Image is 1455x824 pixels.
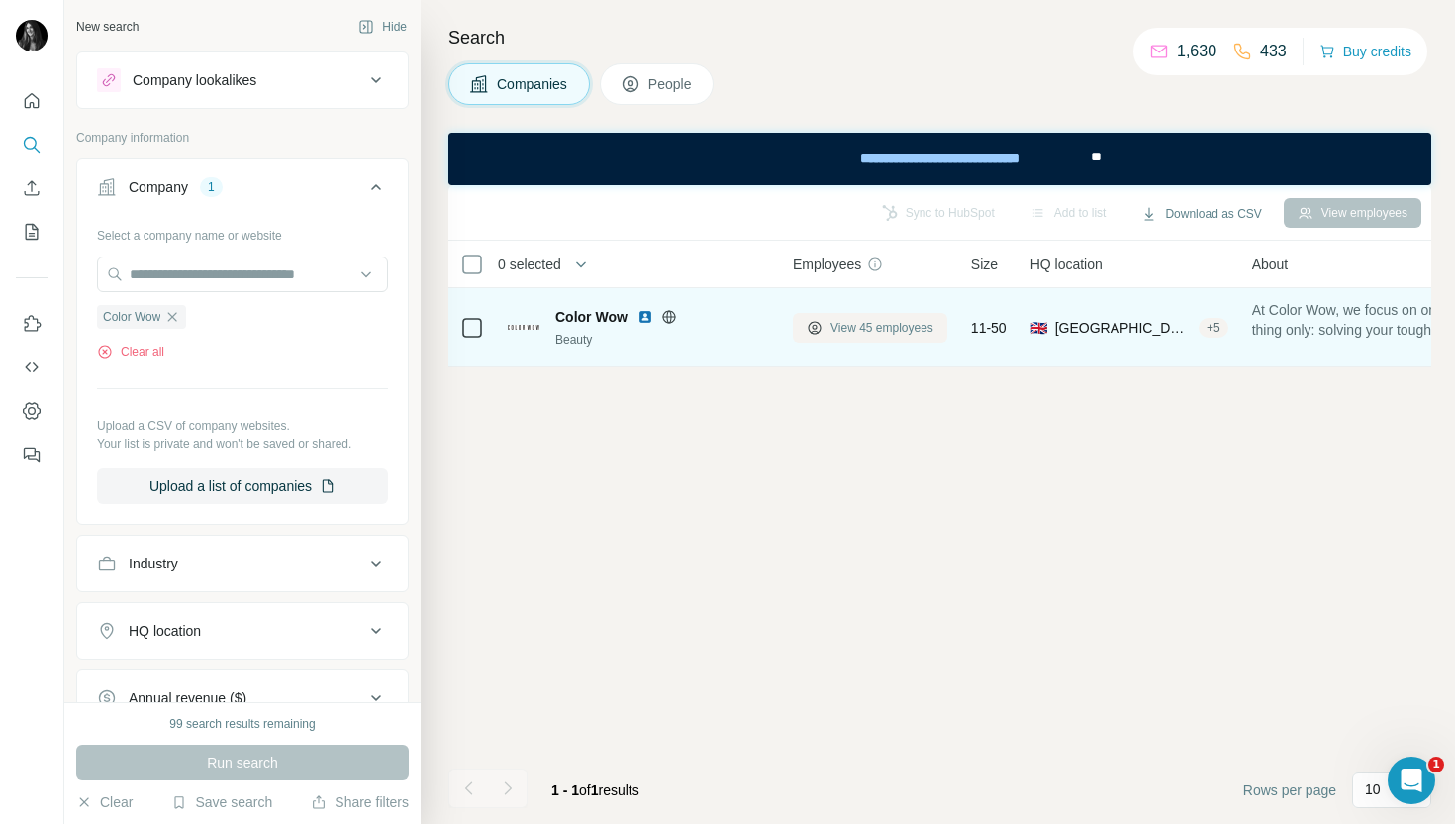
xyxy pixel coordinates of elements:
[77,540,408,587] button: Industry
[448,24,1431,51] h4: Search
[169,715,315,733] div: 99 search results remaining
[16,20,48,51] img: Avatar
[1030,255,1103,274] span: HQ location
[1127,199,1275,229] button: Download as CSV
[76,18,139,36] div: New search
[129,621,201,641] div: HQ location
[76,129,409,147] p: Company information
[1428,757,1444,772] span: 1
[171,792,272,812] button: Save search
[16,170,48,206] button: Enrich CSV
[97,435,388,453] p: Your list is private and won't be saved or shared.
[129,688,246,708] div: Annual revenue ($)
[637,309,653,325] img: LinkedIn logo
[16,214,48,250] button: My lists
[551,782,579,798] span: 1 - 1
[77,163,408,219] button: Company1
[793,255,861,274] span: Employees
[555,331,769,349] div: Beauty
[77,674,408,722] button: Annual revenue ($)
[1260,40,1287,63] p: 433
[133,70,256,90] div: Company lookalikes
[793,313,947,343] button: View 45 employees
[448,133,1431,185] iframe: Banner
[129,554,178,573] div: Industry
[16,393,48,429] button: Dashboard
[1030,318,1047,338] span: 🇬🇧
[1252,255,1289,274] span: About
[648,74,694,94] span: People
[1199,319,1228,337] div: + 5
[497,74,569,94] span: Companies
[97,219,388,245] div: Select a company name or website
[77,56,408,104] button: Company lookalikes
[16,437,48,472] button: Feedback
[129,177,188,197] div: Company
[498,255,561,274] span: 0 selected
[16,350,48,385] button: Use Surfe API
[344,12,421,42] button: Hide
[591,782,599,798] span: 1
[16,306,48,342] button: Use Surfe on LinkedIn
[200,178,223,196] div: 1
[971,255,998,274] span: Size
[555,307,628,327] span: Color Wow
[16,83,48,119] button: Quick start
[830,319,933,337] span: View 45 employees
[579,782,591,798] span: of
[508,325,539,331] img: Logo of Color Wow
[1388,757,1435,804] iframe: Intercom live chat
[76,792,133,812] button: Clear
[1243,780,1336,800] span: Rows per page
[97,417,388,435] p: Upload a CSV of company websites.
[1177,40,1216,63] p: 1,630
[311,792,409,812] button: Share filters
[103,308,160,326] span: Color Wow
[16,127,48,162] button: Search
[1055,318,1191,338] span: [GEOGRAPHIC_DATA], [GEOGRAPHIC_DATA]
[551,782,639,798] span: results
[97,468,388,504] button: Upload a list of companies
[971,318,1007,338] span: 11-50
[77,607,408,655] button: HQ location
[1319,38,1411,65] button: Buy credits
[1365,779,1381,799] p: 10
[97,343,164,360] button: Clear all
